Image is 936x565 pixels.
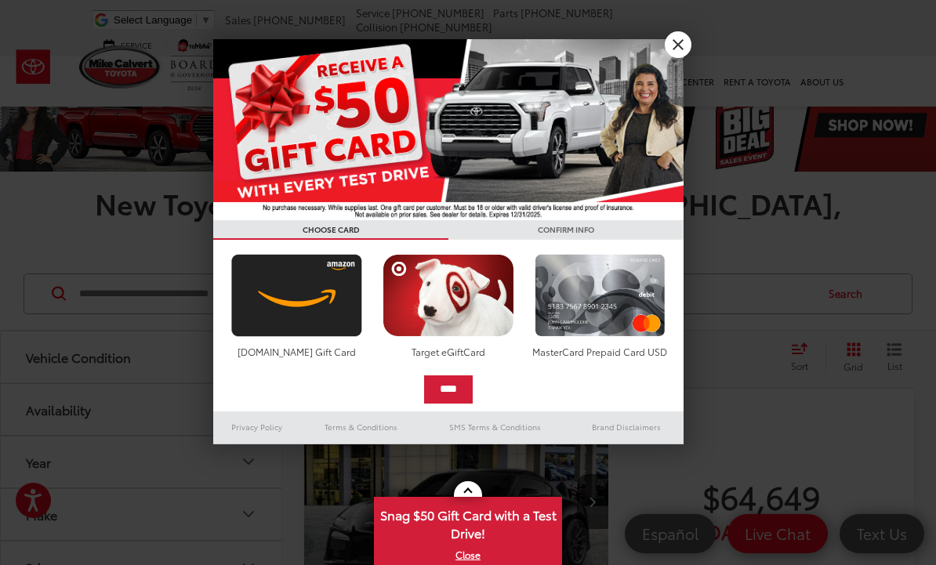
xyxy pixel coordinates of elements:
a: Brand Disclaimers [569,418,684,436]
span: Snag $50 Gift Card with a Test Drive! [375,498,561,546]
div: Target eGiftCard [379,345,517,358]
div: [DOMAIN_NAME] Gift Card [227,345,366,358]
h3: CHOOSE CARD [213,220,448,240]
img: amazoncard.png [227,254,366,337]
img: mastercard.png [531,254,669,337]
img: targetcard.png [379,254,517,337]
a: Privacy Policy [213,418,301,436]
div: MasterCard Prepaid Card USD [531,345,669,358]
img: 55838_top_625864.jpg [213,39,684,220]
a: Terms & Conditions [301,418,421,436]
a: SMS Terms & Conditions [421,418,569,436]
h3: CONFIRM INFO [448,220,684,240]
